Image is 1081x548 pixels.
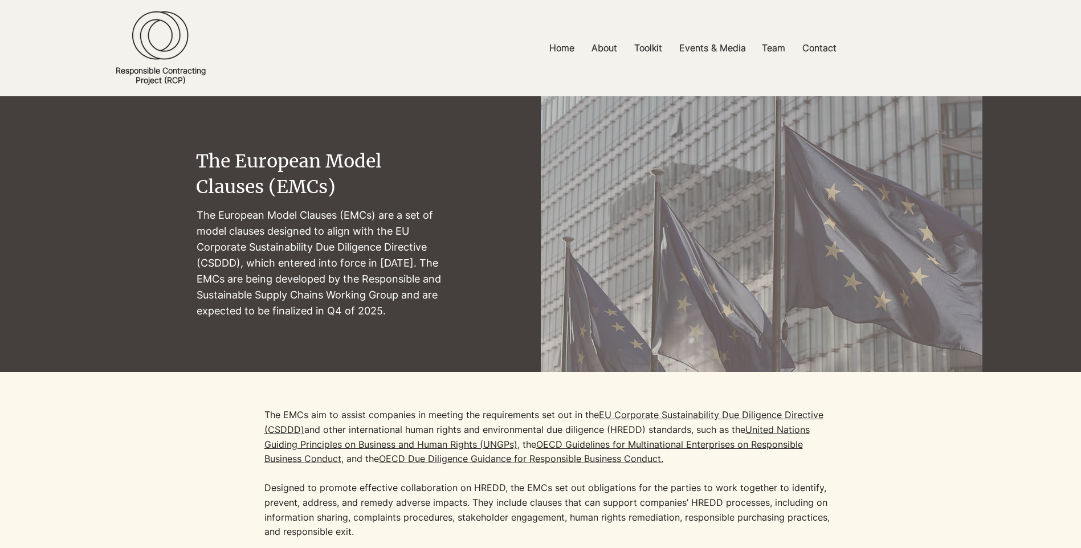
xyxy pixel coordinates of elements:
[629,35,668,61] p: Toolkit
[541,96,982,510] img: pexels-marco-288924445-13153479_edited.jpg
[797,35,842,61] p: Contact
[379,453,663,464] a: OECD Due Diligence Guidance for Responsible Business Conduct.
[671,35,753,61] a: Events & Media
[264,424,810,450] a: United Nations Guiding Principles on Business and Human Rights (UNGPs)
[756,35,791,61] p: Team
[541,35,583,61] a: Home
[403,35,982,61] nav: Site
[753,35,794,61] a: Team
[116,66,206,85] a: Responsible ContractingProject (RCP)
[264,408,834,539] p: The EMCs aim to assist companies in meeting the requirements set out in the and other internation...
[544,35,580,61] p: Home
[674,35,752,61] p: Events & Media
[583,35,626,61] a: About
[626,35,671,61] a: Toolkit
[197,207,444,320] p: The European Model Clauses (EMCs) are a set of model clauses designed to align with the EU Corpor...
[586,35,623,61] p: About
[794,35,845,61] a: Contact
[196,150,382,198] span: The European Model Clauses (EMCs)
